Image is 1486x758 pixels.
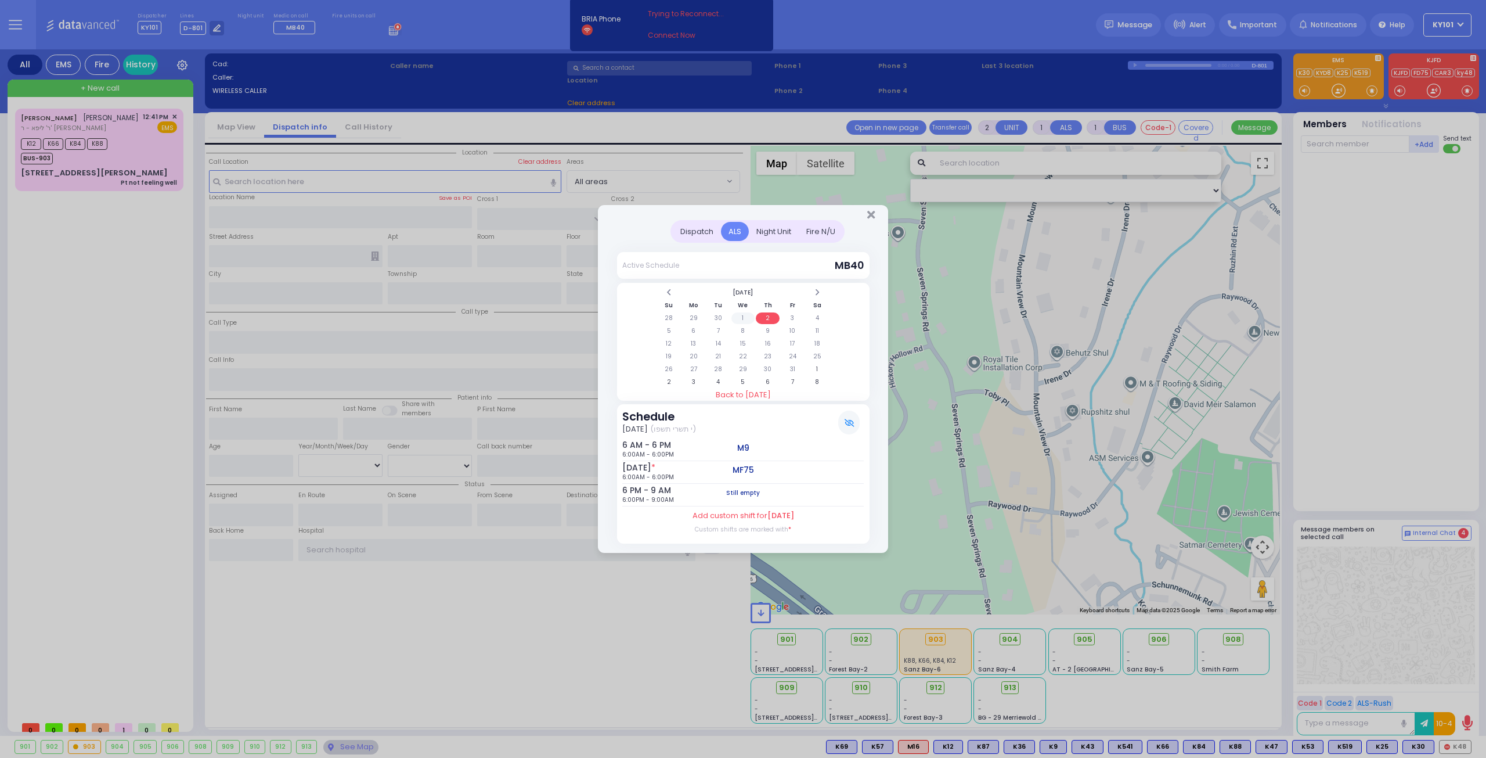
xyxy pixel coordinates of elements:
[681,364,705,375] td: 27
[806,376,829,388] td: 8
[781,351,805,362] td: 24
[617,389,870,401] a: Back to [DATE]
[749,222,799,241] div: Night Unit
[806,300,829,311] th: Sa
[756,364,780,375] td: 30
[767,510,794,521] span: [DATE]
[756,325,780,337] td: 9
[706,325,730,337] td: 7
[681,376,705,388] td: 3
[695,525,791,534] label: Custom shifts are marked with
[681,287,804,299] th: Select Month
[835,258,864,272] span: MB40
[806,338,829,350] td: 18
[681,351,705,362] td: 20
[867,209,875,221] button: Close
[781,300,805,311] th: Fr
[706,312,730,324] td: 30
[799,222,843,241] div: Fire N/U
[731,325,755,337] td: 8
[706,351,730,362] td: 21
[650,423,696,435] span: (י תשרי תשפו)
[657,312,681,324] td: 28
[622,410,695,423] h3: Schedule
[781,312,805,324] td: 3
[731,312,755,324] td: 1
[706,364,730,375] td: 28
[681,338,705,350] td: 13
[657,300,681,311] th: Su
[673,222,721,241] div: Dispatch
[733,465,754,475] h5: MF75
[681,312,705,324] td: 29
[726,490,760,497] h5: Still empty
[622,463,654,473] h6: [DATE]
[681,325,705,337] td: 6
[657,338,681,350] td: 12
[806,364,829,375] td: 1
[731,351,755,362] td: 22
[781,364,805,375] td: 31
[681,300,705,311] th: Mo
[622,473,674,482] span: 6:00AM - 6:00PM
[731,338,755,350] td: 15
[706,338,730,350] td: 14
[657,351,681,362] td: 19
[657,325,681,337] td: 5
[756,338,780,350] td: 16
[756,351,780,362] td: 23
[806,312,829,324] td: 4
[731,364,755,375] td: 29
[657,364,681,375] td: 26
[666,288,672,297] span: Previous Month
[622,423,648,435] span: [DATE]
[756,376,780,388] td: 6
[706,300,730,311] th: Tu
[806,325,829,337] td: 11
[731,300,755,311] th: We
[756,312,780,324] td: 2
[781,325,805,337] td: 10
[756,300,780,311] th: Th
[622,260,679,271] div: Active Schedule
[781,338,805,350] td: 17
[737,443,749,453] h5: M9
[622,440,654,450] h6: 6 AM - 6 PM
[622,495,674,504] span: 6:00PM - 9:00AM
[706,376,730,388] td: 4
[814,288,820,297] span: Next Month
[731,376,755,388] td: 5
[622,450,674,459] span: 6:00AM - 6:00PM
[721,222,749,241] div: ALS
[781,376,805,388] td: 7
[806,351,829,362] td: 25
[657,376,681,388] td: 2
[622,486,654,495] h6: 6 PM - 9 AM
[692,510,794,522] label: Add custom shift for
